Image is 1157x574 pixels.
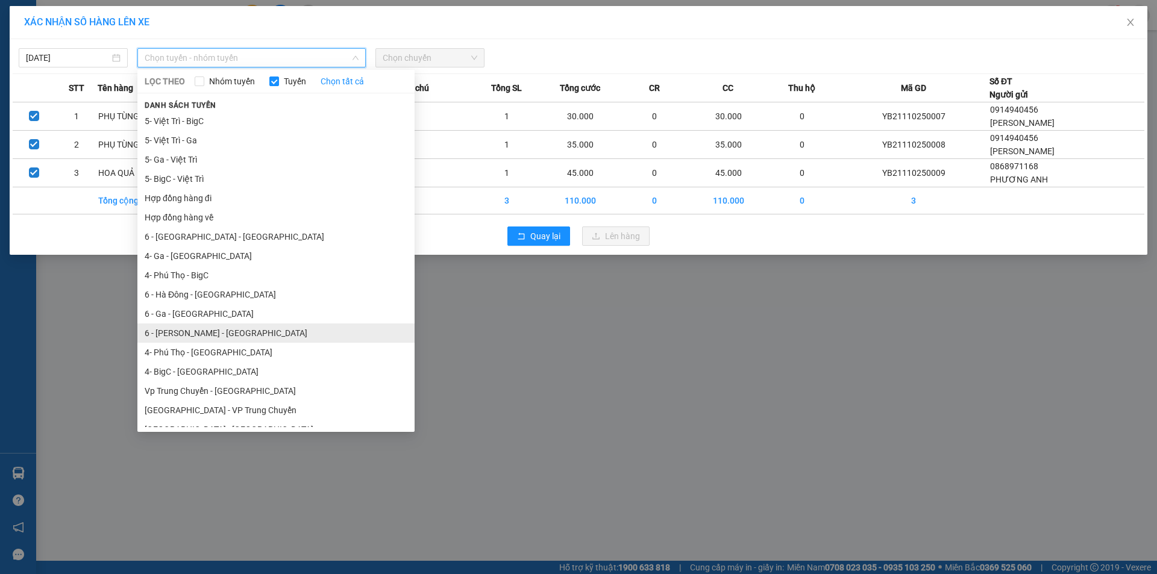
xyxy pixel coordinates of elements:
[137,150,415,169] li: 5- Ga - Việt Trì
[98,102,169,131] td: PHỤ TÙNG
[137,100,224,111] span: Danh sách tuyến
[838,159,989,187] td: YB21110250009
[838,102,989,131] td: YB21110250007
[989,75,1028,101] div: Số ĐT Người gửi
[137,401,415,420] li: [GEOGRAPHIC_DATA] - VP Trung Chuyển
[471,102,542,131] td: 1
[767,102,838,131] td: 0
[204,75,260,88] span: Nhóm tuyến
[383,49,477,67] span: Chọn chuyến
[137,227,415,246] li: 6 - [GEOGRAPHIC_DATA] - [GEOGRAPHIC_DATA]
[619,102,690,131] td: 0
[137,381,415,401] li: Vp Trung Chuyển - [GEOGRAPHIC_DATA]
[788,81,815,95] span: Thu hộ
[990,118,1055,128] span: [PERSON_NAME]
[838,131,989,159] td: YB21110250008
[690,187,767,214] td: 110.000
[542,159,619,187] td: 45.000
[400,131,471,159] td: ---
[582,226,650,246] button: uploadLên hàng
[137,131,415,150] li: 5- Việt Trì - Ga
[471,131,542,159] td: 1
[619,159,690,187] td: 0
[690,159,767,187] td: 45.000
[542,102,619,131] td: 30.000
[137,266,415,285] li: 4- Phú Thọ - BigC
[990,133,1038,143] span: 0914940456
[400,102,471,131] td: ---
[491,81,522,95] span: Tổng SL
[137,420,415,439] li: [GEOGRAPHIC_DATA] - [GEOGRAPHIC_DATA]
[1126,17,1135,27] span: close
[507,226,570,246] button: rollbackQuay lại
[55,131,98,159] td: 2
[560,81,600,95] span: Tổng cước
[321,75,364,88] a: Chọn tất cả
[471,159,542,187] td: 1
[69,81,84,95] span: STT
[98,81,133,95] span: Tên hàng
[649,81,660,95] span: CR
[137,246,415,266] li: 4- Ga - [GEOGRAPHIC_DATA]
[145,75,185,88] span: LỌC THEO
[542,131,619,159] td: 35.000
[690,102,767,131] td: 30.000
[137,111,415,131] li: 5- Việt Trì - BigC
[990,146,1055,156] span: [PERSON_NAME]
[137,169,415,189] li: 5- BigC - Việt Trì
[530,229,560,243] span: Quay lại
[400,81,429,95] span: Ghi chú
[145,49,359,67] span: Chọn tuyến - nhóm tuyến
[137,343,415,362] li: 4- Phú Thọ - [GEOGRAPHIC_DATA]
[98,187,169,214] td: Tổng cộng
[990,105,1038,114] span: 0914940456
[723,81,733,95] span: CC
[352,54,359,61] span: down
[55,159,98,187] td: 3
[517,232,525,242] span: rollback
[24,16,149,28] span: XÁC NHẬN SỐ HÀNG LÊN XE
[98,131,169,159] td: PHỤ TÙNG
[690,131,767,159] td: 35.000
[471,187,542,214] td: 3
[767,187,838,214] td: 0
[400,159,471,187] td: ---
[137,208,415,227] li: Hợp đồng hàng về
[279,75,311,88] span: Tuyến
[990,175,1048,184] span: PHƯƠNG ANH
[767,159,838,187] td: 0
[838,187,989,214] td: 3
[137,304,415,323] li: 6 - Ga - [GEOGRAPHIC_DATA]
[619,187,690,214] td: 0
[137,189,415,208] li: Hợp đồng hàng đi
[542,187,619,214] td: 110.000
[98,159,169,187] td: HOA QUẢ
[1114,6,1147,40] button: Close
[26,51,110,64] input: 12/10/2025
[55,102,98,131] td: 1
[990,161,1038,171] span: 0868971168
[619,131,690,159] td: 0
[137,362,415,381] li: 4- BigC - [GEOGRAPHIC_DATA]
[137,285,415,304] li: 6 - Hà Đông - [GEOGRAPHIC_DATA]
[137,323,415,343] li: 6 - [PERSON_NAME] - [GEOGRAPHIC_DATA]
[901,81,926,95] span: Mã GD
[767,131,838,159] td: 0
